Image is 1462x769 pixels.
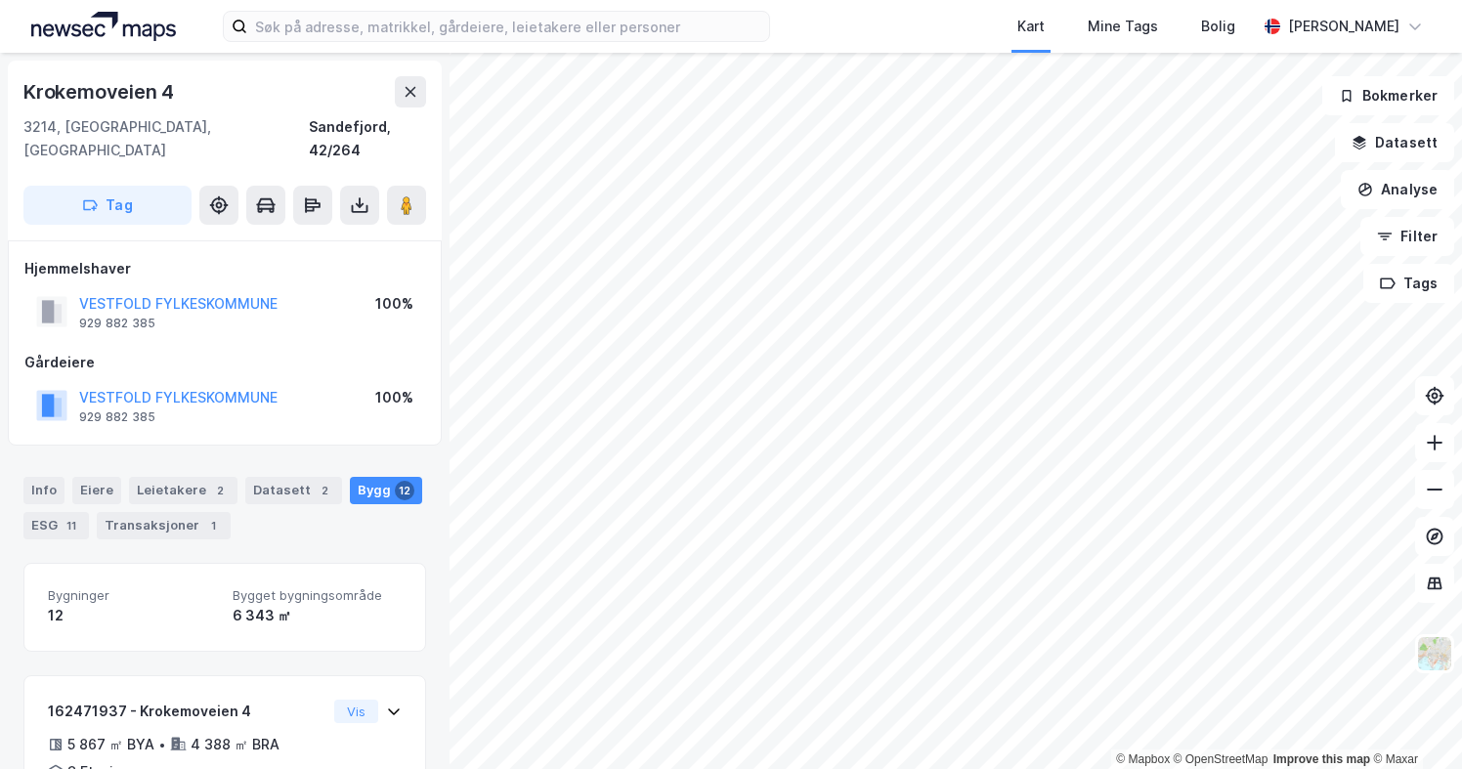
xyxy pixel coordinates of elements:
[1017,15,1045,38] div: Kart
[350,477,422,504] div: Bygg
[203,516,223,535] div: 1
[31,12,176,41] img: logo.a4113a55bc3d86da70a041830d287a7e.svg
[334,700,378,723] button: Vis
[129,477,237,504] div: Leietakere
[79,316,155,331] div: 929 882 385
[1174,752,1268,766] a: OpenStreetMap
[1364,675,1462,769] div: Kontrollprogram for chat
[233,604,402,627] div: 6 343 ㎡
[23,477,64,504] div: Info
[1360,217,1454,256] button: Filter
[315,481,334,500] div: 2
[48,604,217,627] div: 12
[158,737,166,752] div: •
[24,351,425,374] div: Gårdeiere
[72,477,121,504] div: Eiere
[23,512,89,539] div: ESG
[1201,15,1235,38] div: Bolig
[1416,635,1453,672] img: Z
[375,386,413,409] div: 100%
[210,481,230,500] div: 2
[395,481,414,500] div: 12
[1335,123,1454,162] button: Datasett
[1322,76,1454,115] button: Bokmerker
[48,587,217,604] span: Bygninger
[1273,752,1370,766] a: Improve this map
[79,409,155,425] div: 929 882 385
[23,76,178,107] div: Krokemoveien 4
[23,115,309,162] div: 3214, [GEOGRAPHIC_DATA], [GEOGRAPHIC_DATA]
[67,733,154,756] div: 5 867 ㎡ BYA
[1288,15,1399,38] div: [PERSON_NAME]
[191,733,279,756] div: 4 388 ㎡ BRA
[233,587,402,604] span: Bygget bygningsområde
[1364,675,1462,769] iframe: Chat Widget
[48,700,326,723] div: 162471937 - Krokemoveien 4
[23,186,192,225] button: Tag
[1341,170,1454,209] button: Analyse
[1116,752,1170,766] a: Mapbox
[245,477,342,504] div: Datasett
[1088,15,1158,38] div: Mine Tags
[309,115,426,162] div: Sandefjord, 42/264
[247,12,769,41] input: Søk på adresse, matrikkel, gårdeiere, leietakere eller personer
[62,516,81,535] div: 11
[1363,264,1454,303] button: Tags
[24,257,425,280] div: Hjemmelshaver
[375,292,413,316] div: 100%
[97,512,231,539] div: Transaksjoner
